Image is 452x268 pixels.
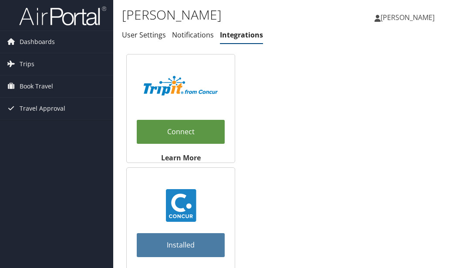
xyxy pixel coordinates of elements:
img: concur_23.png [165,189,197,222]
a: Connect [137,120,225,144]
a: [PERSON_NAME] [374,4,443,31]
img: TripIt_Logo_Color_SOHP.png [144,76,218,95]
a: Integrations [220,30,263,40]
strong: Learn More [161,153,201,163]
span: Book Travel [20,75,53,97]
a: Notifications [172,30,214,40]
h1: [PERSON_NAME] [122,6,336,24]
span: Dashboards [20,31,55,53]
a: User Settings [122,30,166,40]
span: Trips [20,53,34,75]
img: airportal-logo.png [19,6,106,26]
span: Travel Approval [20,98,65,119]
span: [PERSON_NAME] [381,13,435,22]
a: Installed [137,233,225,257]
